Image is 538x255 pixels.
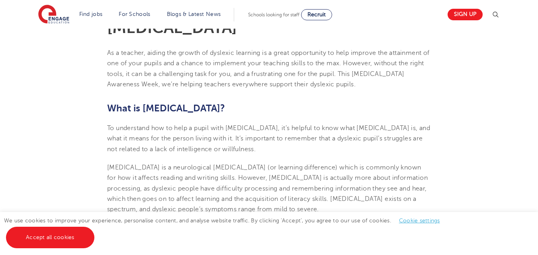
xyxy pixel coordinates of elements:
[399,218,440,224] a: Cookie settings
[4,218,448,240] span: We use cookies to improve your experience, personalise content, and analyse website traffic. By c...
[119,11,150,17] a: For Schools
[301,9,332,20] a: Recruit
[6,227,94,248] a: Accept all cookies
[448,9,483,20] a: Sign up
[307,12,326,18] span: Recruit
[167,11,221,17] a: Blogs & Latest News
[107,103,225,114] b: What is [MEDICAL_DATA]?
[79,11,103,17] a: Find jobs
[107,125,430,153] span: To understand how to help a pupil with [MEDICAL_DATA], it’s helpful to know what [MEDICAL_DATA] i...
[248,12,299,18] span: Schools looking for staff
[107,49,430,88] span: As a teacher, aiding the growth of dyslexic learning is a great opportunity to help improve the a...
[38,5,69,25] img: Engage Education
[107,164,428,213] span: [MEDICAL_DATA] is a neurological [MEDICAL_DATA] (or learning difference) which is commonly known ...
